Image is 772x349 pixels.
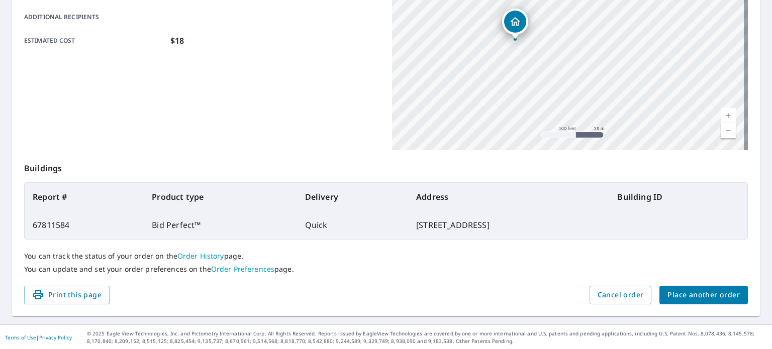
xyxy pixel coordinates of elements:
[32,289,102,301] span: Print this page
[667,289,740,301] span: Place another order
[24,150,748,182] p: Buildings
[5,334,72,340] p: |
[24,286,110,304] button: Print this page
[24,252,748,261] p: You can track the status of your order on the page.
[25,211,144,239] td: 67811584
[297,183,409,211] th: Delivery
[144,211,297,239] td: Bid Perfect™
[211,264,274,274] a: Order Preferences
[408,211,609,239] td: [STREET_ADDRESS]
[721,108,736,123] a: Current Level 18, Zoom In
[24,35,166,47] p: Estimated cost
[24,265,748,274] p: You can update and set your order preferences on the page.
[721,123,736,138] a: Current Level 18, Zoom Out
[502,9,528,40] div: Dropped pin, building 1, Residential property, 2821 Riverwalk Blvd Lima, OH 45806
[25,183,144,211] th: Report #
[408,183,609,211] th: Address
[590,286,652,304] button: Cancel order
[598,289,644,301] span: Cancel order
[5,334,36,341] a: Terms of Use
[170,35,184,47] p: $18
[87,330,767,345] p: © 2025 Eagle View Technologies, Inc. and Pictometry International Corp. All Rights Reserved. Repo...
[609,183,747,211] th: Building ID
[24,13,166,22] p: Additional recipients
[144,183,297,211] th: Product type
[659,286,748,304] button: Place another order
[297,211,409,239] td: Quick
[39,334,72,341] a: Privacy Policy
[177,251,224,261] a: Order History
